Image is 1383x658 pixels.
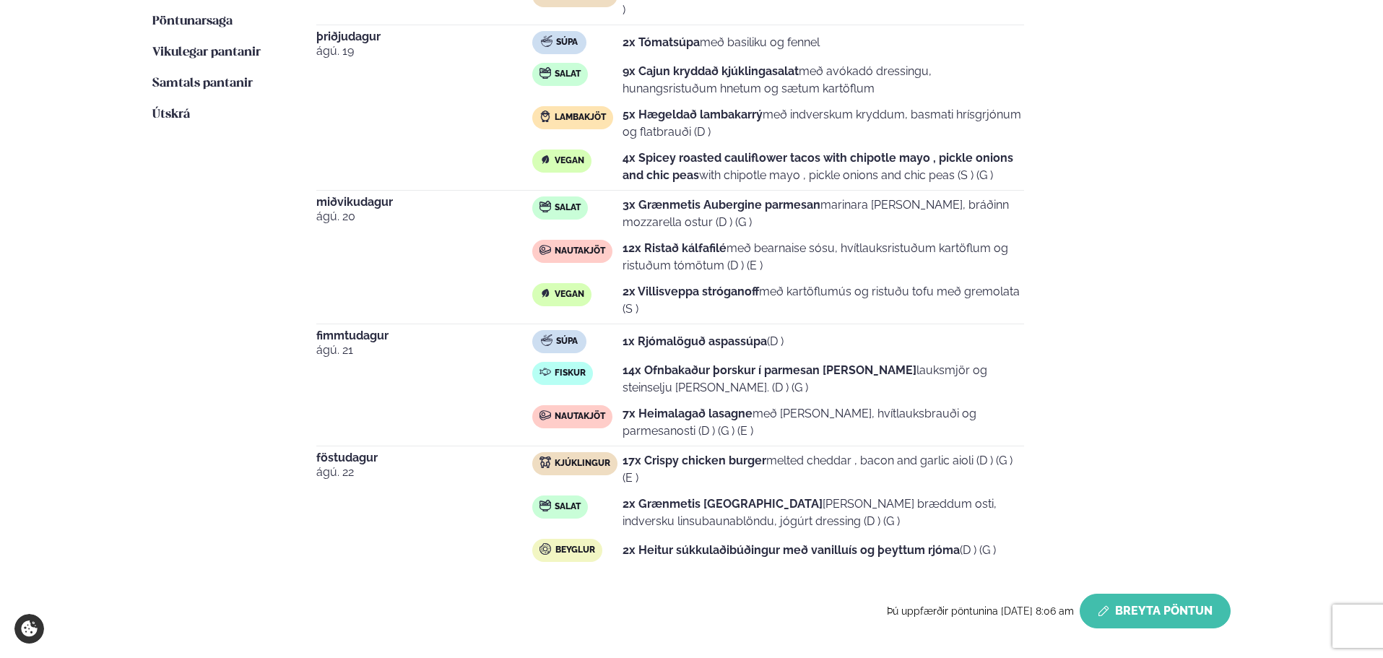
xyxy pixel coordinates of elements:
strong: 12x Ristað kálfafilé [623,241,727,255]
span: Beyglur [555,545,595,556]
p: með bearnaise sósu, hvítlauksristuðum kartöflum og ristuðum tómötum (D ) (E ) [623,240,1024,274]
span: fimmtudagur [316,330,532,342]
img: soup.svg [541,35,552,47]
span: þriðjudagur [316,31,532,43]
span: Vegan [555,289,584,300]
strong: 1x Rjómalöguð aspassúpa [623,334,767,348]
img: soup.svg [541,334,552,346]
span: Lambakjöt [555,112,606,124]
span: Súpa [556,37,578,48]
span: miðvikudagur [316,196,532,208]
img: fish.svg [539,366,551,378]
span: Samtals pantanir [152,77,253,90]
p: með [PERSON_NAME], hvítlauksbrauði og parmesanosti (D ) (G ) (E ) [623,405,1024,440]
strong: 2x Heitur súkkulaðibúðingur með vanilluís og þeyttum rjóma [623,543,960,557]
span: Nautakjöt [555,411,605,423]
span: Kjúklingur [555,458,610,469]
span: Þú uppfærðir pöntunina [DATE] 8:06 am [887,605,1074,617]
span: föstudagur [316,452,532,464]
a: Samtals pantanir [152,75,253,92]
img: salad.svg [539,500,551,511]
a: Pöntunarsaga [152,13,233,30]
img: Lamb.svg [539,111,551,122]
img: salad.svg [539,201,551,212]
p: með kartöflumús og ristuðu tofu með gremolata (S ) [623,283,1024,318]
span: Vegan [555,155,584,167]
a: Útskrá [152,106,190,124]
p: with chipotle mayo , pickle onions and chic peas (S ) (G ) [623,150,1024,184]
span: Pöntunarsaga [152,15,233,27]
strong: 9x Cajun kryddað kjúklingasalat [623,64,799,78]
strong: 2x Grænmetis [GEOGRAPHIC_DATA] [623,497,823,511]
span: Fiskur [555,368,586,379]
a: Cookie settings [14,614,44,644]
span: ágú. 21 [316,342,532,359]
img: beef.svg [539,410,551,421]
span: Súpa [556,336,578,347]
p: með indverskum kryddum, basmati hrísgrjónum og flatbrauði (D ) [623,106,1024,141]
p: með avókadó dressingu, hunangsristuðum hnetum og sætum kartöflum [623,63,1024,98]
strong: 2x Villisveppa stróganoff [623,285,759,298]
img: Vegan.svg [539,154,551,165]
img: Vegan.svg [539,287,551,299]
img: bagle-new-16px.svg [539,543,552,555]
p: (D ) [623,333,784,350]
span: Salat [555,202,581,214]
p: (D ) (G ) [623,542,996,559]
strong: 5x Hægeldað lambakarrý [623,108,763,121]
span: ágú. 22 [316,464,532,481]
button: Breyta Pöntun [1080,594,1231,628]
strong: 4x Spicey roasted cauliflower tacos with chipotle mayo , pickle onions and chic peas [623,151,1013,182]
p: marinara [PERSON_NAME], bráðinn mozzarella ostur (D ) (G ) [623,196,1024,231]
span: Salat [555,69,581,80]
strong: 14x Ofnbakaður þorskur í parmesan [PERSON_NAME] [623,363,916,377]
strong: 2x Tómatsúpa [623,35,700,49]
p: með basiliku og fennel [623,34,820,51]
p: lauksmjör og steinselju [PERSON_NAME]. (D ) (G ) [623,362,1024,397]
a: Vikulegar pantanir [152,44,261,61]
strong: 7x Heimalagað lasagne [623,407,753,420]
p: melted cheddar , bacon and garlic aioli (D ) (G ) (E ) [623,452,1024,487]
strong: 3x Grænmetis Aubergine parmesan [623,198,820,212]
p: [PERSON_NAME] bræddum osti, indversku linsubaunablöndu, jógúrt dressing (D ) (G ) [623,495,1024,530]
span: Salat [555,501,581,513]
img: beef.svg [539,244,551,256]
img: salad.svg [539,67,551,79]
span: Vikulegar pantanir [152,46,261,59]
strong: 17x Crispy chicken burger [623,454,766,467]
span: Nautakjöt [555,246,605,257]
span: ágú. 19 [316,43,532,60]
span: ágú. 20 [316,208,532,225]
span: Útskrá [152,108,190,121]
img: chicken.svg [539,456,551,468]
